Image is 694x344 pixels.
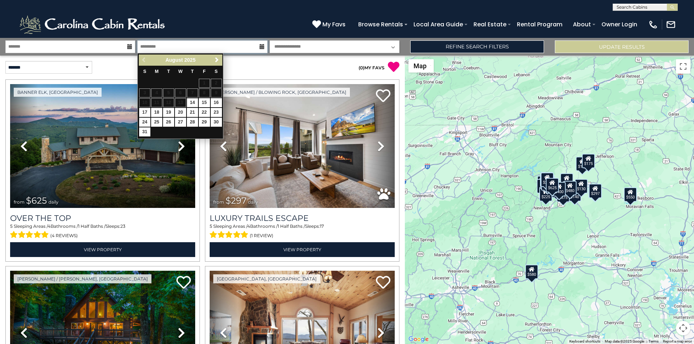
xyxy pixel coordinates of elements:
a: Add to favorites [376,88,390,104]
a: View Property [210,242,395,257]
div: $125 [540,172,553,186]
span: 0 [360,65,363,70]
span: (1 review) [250,231,273,240]
span: ( ) [359,65,364,70]
a: 24 [139,118,150,127]
a: (0)MY FAVS [359,65,385,70]
span: Tuesday [167,69,170,74]
span: from [213,199,224,205]
a: [GEOGRAPHIC_DATA], [GEOGRAPHIC_DATA] [213,274,320,283]
span: daily [248,199,258,205]
a: 27 [175,118,186,127]
img: thumbnail_168695581.jpeg [210,84,395,208]
span: $297 [226,195,247,206]
div: $625 [546,178,559,192]
span: 5 [10,223,13,229]
span: 2025 [184,57,196,63]
span: Wednesday [178,69,183,74]
span: 1 Half Baths / [78,223,106,229]
a: Add to favorites [176,275,191,291]
span: Friday [203,69,206,74]
a: Owner Login [598,18,641,31]
div: $325 [541,173,554,187]
a: Luxury Trails Escape [210,213,395,223]
a: 28 [187,118,198,127]
span: 5 [210,223,212,229]
div: $550 [624,187,637,201]
div: $580 [525,264,538,279]
span: Map [414,62,427,70]
span: 23 [120,223,125,229]
span: 4 [48,223,51,229]
div: $175 [576,157,589,171]
span: Next [214,57,220,63]
span: August [166,57,183,63]
a: [PERSON_NAME] / Blowing Rock, [GEOGRAPHIC_DATA] [213,88,350,97]
div: $349 [560,173,573,188]
a: Banner Elk, [GEOGRAPHIC_DATA] [14,88,102,97]
span: Monday [155,69,159,74]
div: $425 [540,174,553,189]
span: $625 [26,195,47,206]
span: Thursday [191,69,194,74]
a: Browse Rentals [355,18,407,31]
span: Sunday [143,69,146,74]
a: 14 [187,98,198,107]
span: daily [48,199,59,205]
a: Real Estate [470,18,510,31]
button: Change map style [408,59,434,73]
button: Keyboard shortcuts [569,339,600,344]
div: $480 [564,180,577,195]
a: 19 [163,108,174,117]
div: $225 [539,187,552,201]
a: View Property [10,242,195,257]
button: Toggle fullscreen view [676,59,690,74]
a: Report a map error [663,339,692,343]
div: $130 [575,179,588,193]
a: Over The Top [10,213,195,223]
div: $297 [589,184,602,198]
a: Open this area in Google Maps (opens a new window) [407,335,430,344]
div: $175 [582,153,595,168]
div: $140 [568,187,581,201]
a: Local Area Guide [410,18,467,31]
button: Update Results [555,40,689,53]
a: 25 [151,118,162,127]
a: [PERSON_NAME] / [PERSON_NAME], [GEOGRAPHIC_DATA] [14,274,151,283]
span: from [14,199,25,205]
div: Sleeping Areas / Bathrooms / Sleeps: [10,223,195,240]
a: 15 [199,98,210,107]
img: phone-regular-white.png [648,19,658,30]
span: Map data ©2025 Google [605,339,644,343]
a: 21 [187,108,198,117]
a: About [569,18,595,31]
img: White-1-2.png [18,14,168,35]
div: $230 [537,179,550,193]
a: 30 [211,118,222,127]
div: $375 [557,187,570,202]
div: $400 [553,182,566,196]
a: 16 [211,98,222,107]
a: 20 [175,108,186,117]
button: Map camera controls [676,321,690,335]
a: 22 [199,108,210,117]
a: Rental Program [513,18,566,31]
div: Sleeping Areas / Bathrooms / Sleeps: [210,223,395,240]
a: Refine Search Filters [410,40,544,53]
span: 17 [320,223,324,229]
span: My Favs [322,20,346,29]
img: mail-regular-white.png [666,19,676,30]
img: thumbnail_167153549.jpeg [10,84,195,208]
a: 26 [163,118,174,127]
a: Add to favorites [376,275,390,291]
a: My Favs [312,20,347,29]
a: Next [212,56,221,65]
img: Google [407,335,430,344]
a: 18 [151,108,162,117]
a: 31 [139,127,150,136]
a: Terms [648,339,659,343]
span: Saturday [215,69,218,74]
span: 4 [247,223,250,229]
span: (4 reviews) [50,231,78,240]
a: 29 [199,118,210,127]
